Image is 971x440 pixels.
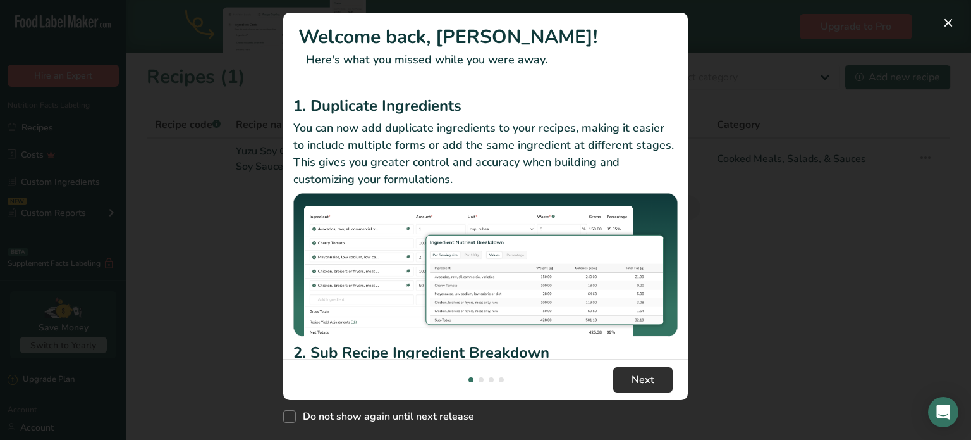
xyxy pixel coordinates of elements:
h2: 2. Sub Recipe Ingredient Breakdown [293,341,678,364]
span: Do not show again until next release [296,410,474,423]
p: Here's what you missed while you were away. [298,51,673,68]
p: You can now add duplicate ingredients to your recipes, making it easier to include multiple forms... [293,120,678,188]
button: Next [613,367,673,393]
span: Next [632,372,654,387]
img: Duplicate Ingredients [293,193,678,337]
h1: Welcome back, [PERSON_NAME]! [298,23,673,51]
h2: 1. Duplicate Ingredients [293,94,678,117]
div: Open Intercom Messenger [928,397,958,427]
